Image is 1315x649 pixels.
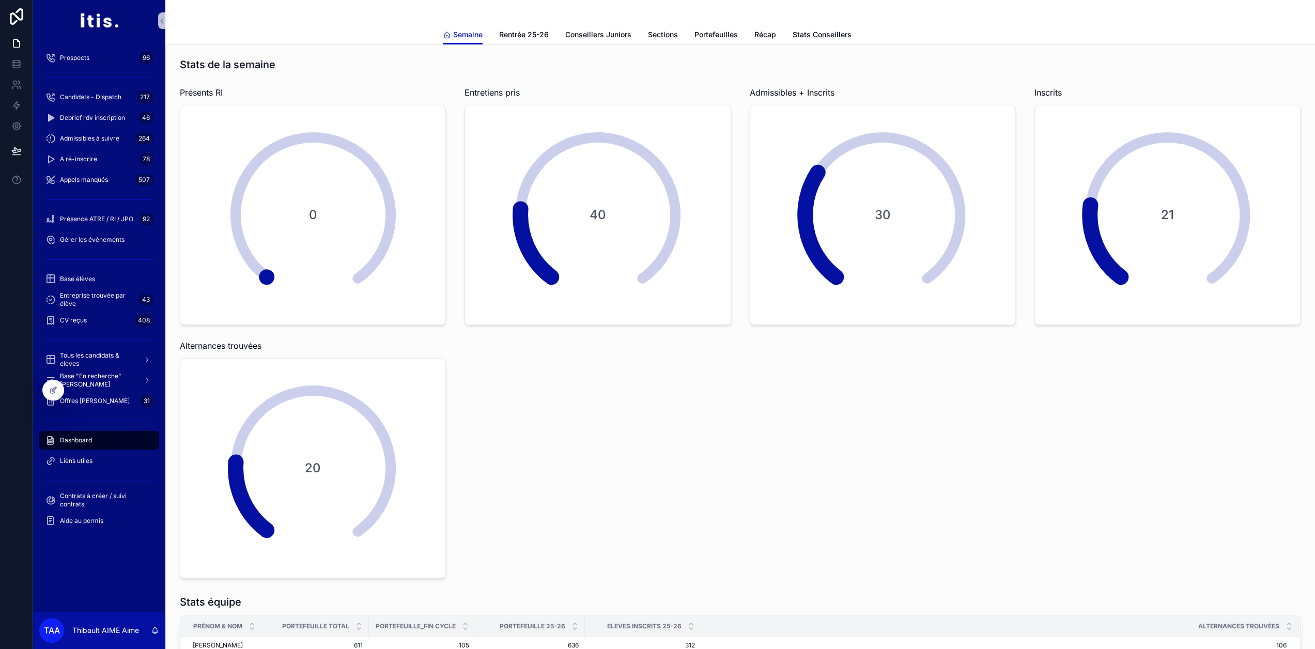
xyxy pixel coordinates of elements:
span: 40 [590,207,606,223]
span: Dashboard [60,436,92,444]
span: Candidats - Dispatch [60,93,121,101]
div: 92 [140,213,153,225]
span: Portefeuille total [282,622,349,630]
span: Semaine [453,29,483,40]
span: Debrief rdv inscription [60,114,125,122]
a: Conseillers Juniors [565,25,631,46]
a: Offres [PERSON_NAME]31 [39,392,159,410]
span: Contrats à créer / suivi contrats [60,492,149,508]
span: Appels manqués [60,176,108,184]
a: Base "En recherche" [PERSON_NAME] [39,371,159,390]
a: Gérer les évènements [39,230,159,249]
span: Base "En recherche" [PERSON_NAME] [60,372,135,389]
h1: Stats de la semaine [180,57,275,72]
div: 31 [141,395,153,407]
span: Offres [PERSON_NAME] [60,397,130,405]
div: 264 [135,132,153,145]
a: Tous les candidats & eleves [39,350,159,369]
span: Entreprise trouvée par élève [60,291,135,308]
span: Admissibles à suivre [60,134,119,143]
span: Prospects [60,54,89,62]
p: Thibault AIME Aime [72,625,139,636]
div: 507 [135,174,153,186]
img: App logo [80,12,118,29]
span: Alternances trouvées [180,339,261,352]
a: Rentrée 25-26 [499,25,549,46]
span: Portefeuilles [694,29,738,40]
a: Aide au permis [39,512,159,530]
div: 408 [135,314,153,327]
a: A ré-inscrire78 [39,150,159,168]
a: Semaine [443,25,483,45]
span: Inscrits [1034,86,1062,99]
a: Debrief rdv inscription46 [39,109,159,127]
a: Appels manqués507 [39,171,159,189]
div: 78 [140,153,153,165]
span: Liens utiles [60,457,92,465]
a: Portefeuilles [694,25,738,46]
span: Aide au permis [60,517,103,525]
a: Récap [754,25,776,46]
a: Base élèves [39,270,159,288]
span: Sections [648,29,678,40]
div: 217 [137,91,153,103]
span: Prénom & NOM [193,622,242,630]
span: 30 [875,207,891,223]
span: Présence ATRE / RI / JPO [60,215,133,223]
span: 21 [1161,207,1174,223]
a: Présence ATRE / RI / JPO92 [39,210,159,228]
span: Stats Conseillers [793,29,852,40]
span: Gérer les évènements [60,236,125,244]
h1: Stats équipe [180,595,241,609]
span: Alternances trouvées [1198,622,1279,630]
div: 43 [139,293,153,306]
a: Admissibles à suivre264 [39,129,159,148]
span: Présents RI [180,86,223,99]
span: 20 [305,460,321,476]
span: 0 [309,207,317,223]
span: Admissibles + Inscrits [750,86,834,99]
div: 46 [139,112,153,124]
span: CV reçus [60,316,87,324]
a: CV reçus408 [39,311,159,330]
a: Sections [648,25,678,46]
span: Eleves inscrits 25-26 [607,622,682,630]
span: Tous les candidats & eleves [60,351,135,368]
a: Contrats à créer / suivi contrats [39,491,159,509]
span: TAA [44,624,60,637]
div: 96 [140,52,153,64]
span: Portefeuille_fin cycle [376,622,456,630]
a: Candidats - Dispatch217 [39,88,159,106]
a: Dashboard [39,431,159,450]
a: Stats Conseillers [793,25,852,46]
span: Entretiens pris [465,86,520,99]
span: A ré-inscrire [60,155,97,163]
a: Entreprise trouvée par élève43 [39,290,159,309]
span: Récap [754,29,776,40]
span: Base élèves [60,275,95,283]
span: Conseillers Juniors [565,29,631,40]
a: Liens utiles [39,452,159,470]
span: Rentrée 25-26 [499,29,549,40]
div: scrollable content [33,41,165,544]
span: Portefeuille 25-26 [500,622,565,630]
a: Prospects96 [39,49,159,67]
